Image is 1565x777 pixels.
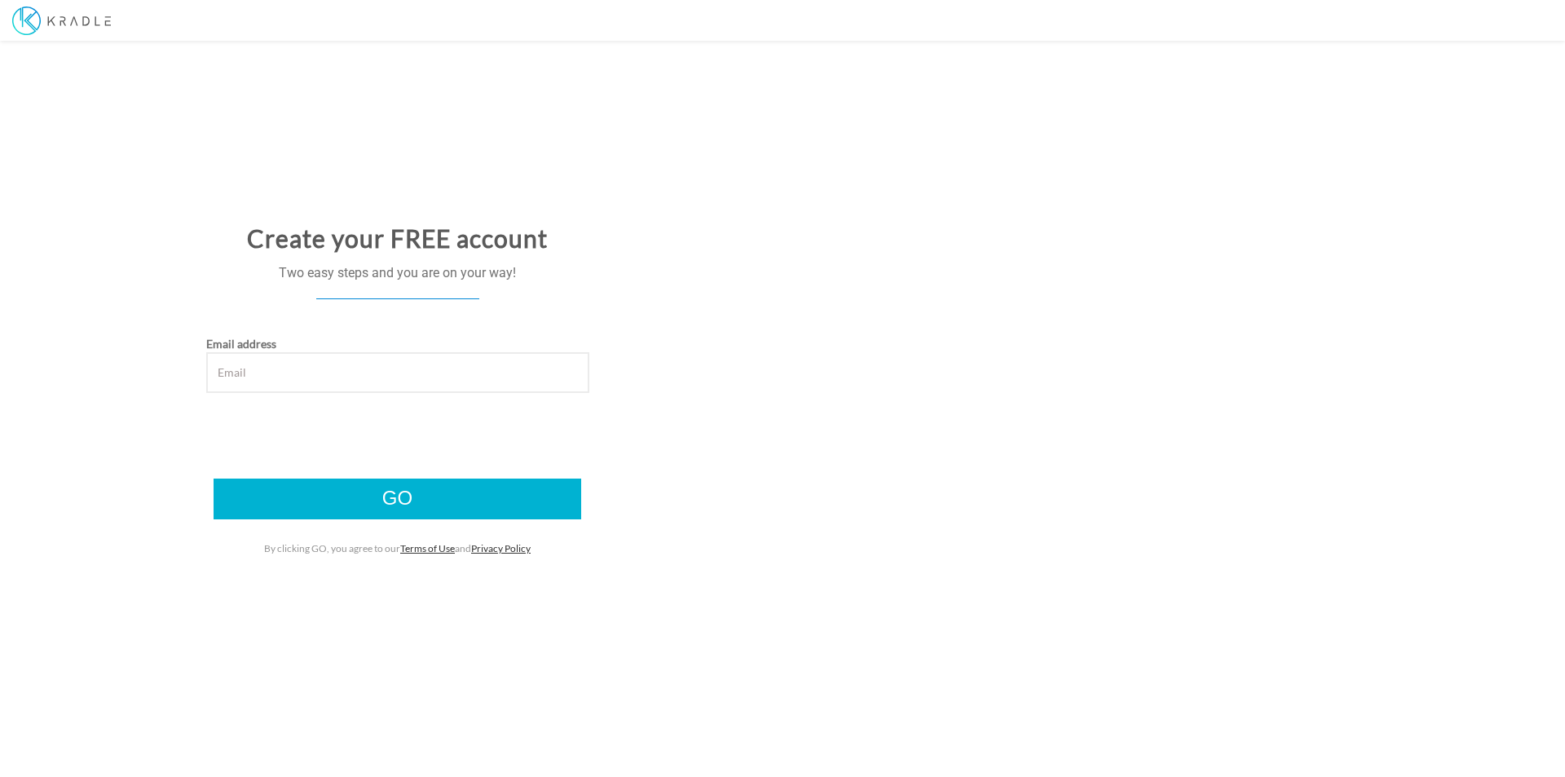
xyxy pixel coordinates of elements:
[12,264,782,283] p: Two easy steps and you are on your way!
[12,225,782,252] h2: Create your FREE account
[400,542,455,554] a: Terms of Use
[214,479,581,519] input: Go
[12,7,111,35] img: Kradle
[206,352,589,393] input: Email
[471,542,531,554] a: Privacy Policy
[264,541,531,555] label: By clicking GO, you agree to our and
[206,336,276,352] label: Email address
